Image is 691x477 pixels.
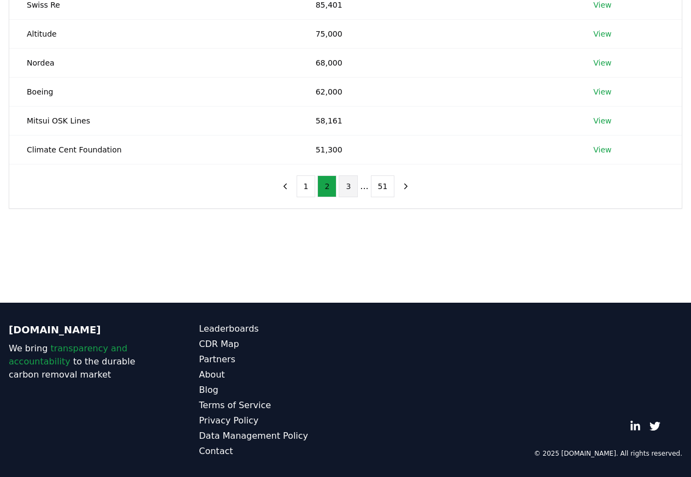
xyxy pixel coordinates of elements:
p: We bring to the durable carbon removal market [9,342,155,381]
td: Climate Cent Foundation [9,135,298,164]
a: Data Management Policy [199,429,345,443]
a: Privacy Policy [199,414,345,427]
a: CDR Map [199,338,345,351]
a: LinkedIn [630,421,641,432]
a: View [593,86,611,97]
a: Leaderboards [199,322,345,335]
a: View [593,144,611,155]
button: previous page [276,175,294,197]
td: 75,000 [298,19,576,48]
a: View [593,57,611,68]
a: Blog [199,384,345,397]
button: 3 [339,175,358,197]
a: View [593,115,611,126]
p: [DOMAIN_NAME] [9,322,155,338]
td: Mitsui OSK Lines [9,106,298,135]
td: 68,000 [298,48,576,77]
td: 62,000 [298,77,576,106]
a: Partners [199,353,345,366]
td: Boeing [9,77,298,106]
td: Altitude [9,19,298,48]
td: 51,300 [298,135,576,164]
a: View [593,28,611,39]
td: Nordea [9,48,298,77]
button: 51 [371,175,395,197]
td: 58,161 [298,106,576,135]
span: transparency and accountability [9,343,127,367]
a: About [199,368,345,381]
p: © 2025 [DOMAIN_NAME]. All rights reserved. [534,449,682,458]
li: ... [360,180,368,193]
button: 1 [297,175,316,197]
a: Terms of Service [199,399,345,412]
button: next page [397,175,415,197]
button: 2 [317,175,336,197]
a: Twitter [649,421,660,432]
a: Contact [199,445,345,458]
